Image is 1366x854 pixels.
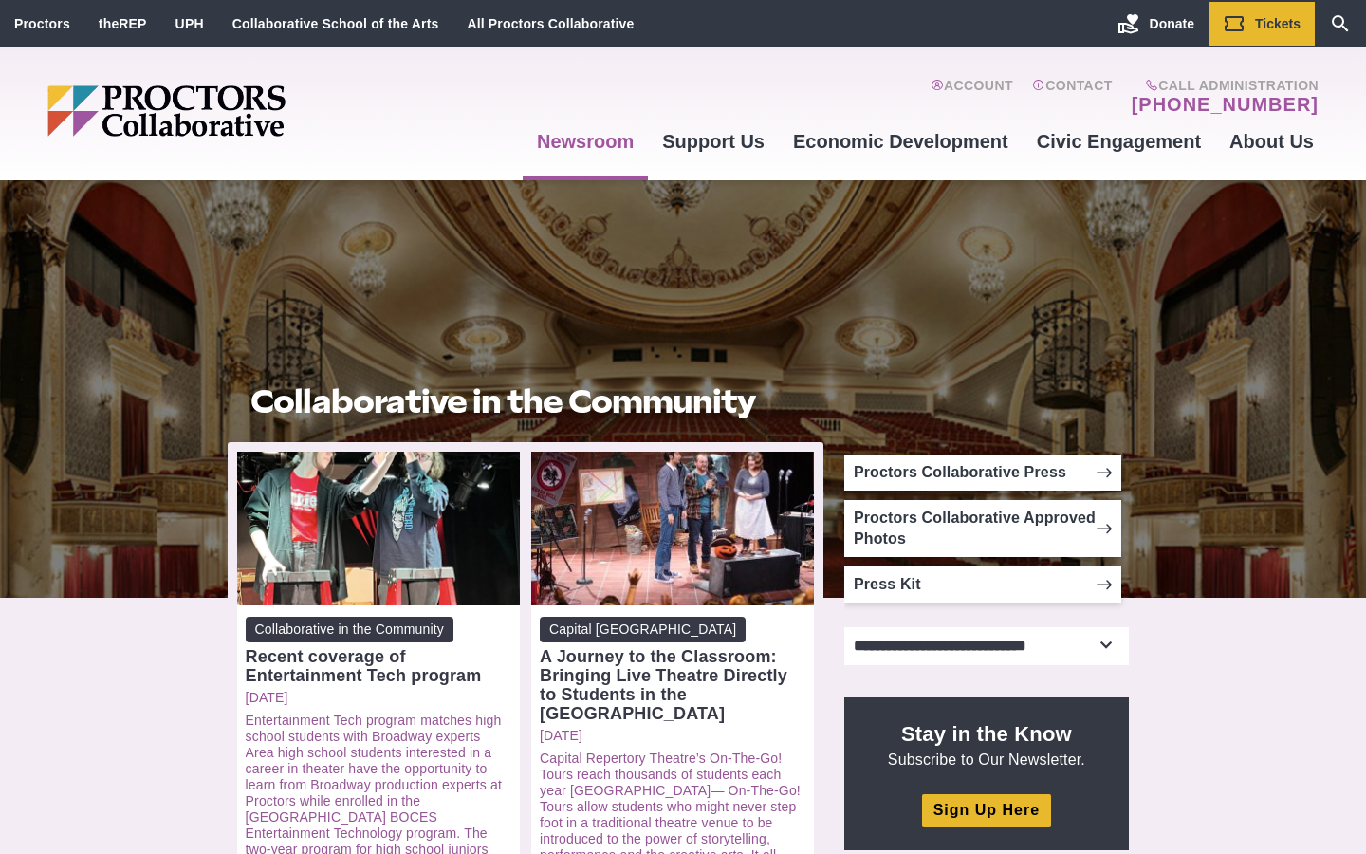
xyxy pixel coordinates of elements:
[844,455,1121,491] a: Proctors Collaborative Press
[467,16,634,31] a: All Proctors Collaborative
[1126,78,1319,93] span: Call Administration
[901,722,1072,746] strong: Stay in the Know
[14,16,70,31] a: Proctors
[540,617,805,723] a: Capital [GEOGRAPHIC_DATA] A Journey to the Classroom: Bringing Live Theatre Directly to Students ...
[540,647,805,723] div: A Journey to the Classroom: Bringing Live Theatre Directly to Students in the [GEOGRAPHIC_DATA]
[232,16,439,31] a: Collaborative School of the Arts
[844,566,1121,603] a: Press Kit
[523,116,648,167] a: Newsroom
[1209,2,1315,46] a: Tickets
[779,116,1023,167] a: Economic Development
[246,617,511,685] a: Collaborative in the Community Recent coverage of Entertainment Tech program
[648,116,779,167] a: Support Us
[922,794,1051,827] a: Sign Up Here
[250,383,801,419] h1: Collaborative in the Community
[1023,116,1215,167] a: Civic Engagement
[1215,116,1328,167] a: About Us
[844,627,1129,665] select: Select category
[540,617,746,642] span: Capital [GEOGRAPHIC_DATA]
[246,647,511,685] div: Recent coverage of Entertainment Tech program
[99,16,147,31] a: theREP
[246,690,511,706] a: [DATE]
[931,78,1013,116] a: Account
[47,85,432,137] img: Proctors logo
[246,617,453,642] span: Collaborative in the Community
[540,728,805,744] a: [DATE]
[1103,2,1209,46] a: Donate
[1315,2,1366,46] a: Search
[867,720,1106,770] p: Subscribe to Our Newsletter.
[1032,78,1113,116] a: Contact
[175,16,204,31] a: UPH
[1150,16,1194,31] span: Donate
[1255,16,1301,31] span: Tickets
[844,500,1121,557] a: Proctors Collaborative Approved Photos
[1132,93,1319,116] a: [PHONE_NUMBER]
